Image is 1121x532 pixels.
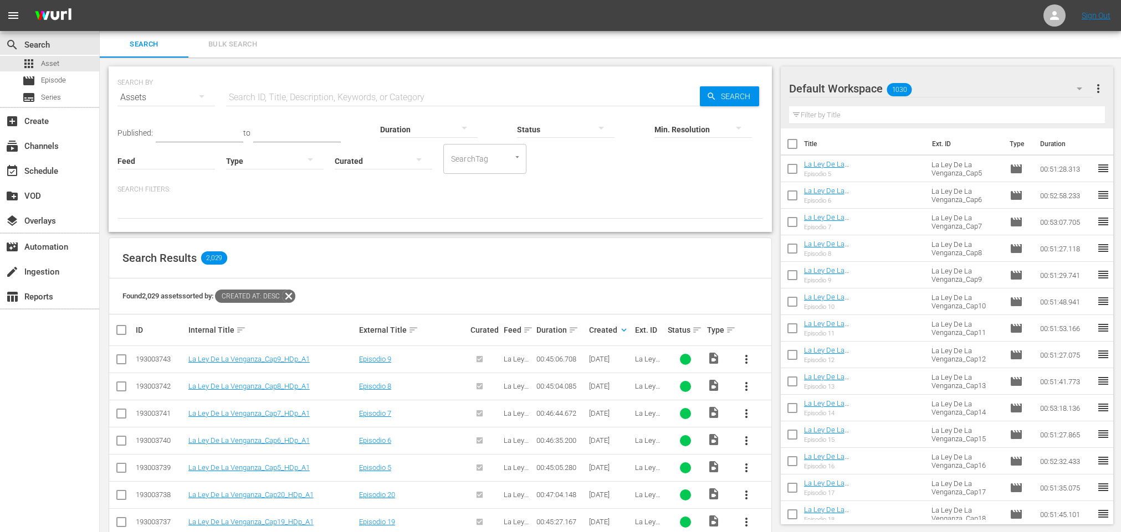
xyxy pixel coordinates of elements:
[536,518,586,526] div: 00:45:27.167
[1036,474,1097,501] td: 00:51:35.075
[536,382,586,390] div: 00:45:04.085
[635,490,662,524] span: La Ley De La Venganza_Cap20
[804,426,887,442] a: La Ley De La Venganza_Cap15_HDp_A1
[504,463,531,497] span: La Ley De La Venganza
[504,409,531,442] span: La Ley De La Venganza
[536,409,586,417] div: 00:46:44.672
[668,323,704,337] div: Status
[1092,75,1105,102] button: more_vert
[1097,454,1110,467] span: reorder
[927,395,1005,421] td: La Ley De La Venganza_Cap14
[1036,182,1097,209] td: 00:52:58.233
[635,409,662,442] span: La Ley De La Venganza_Cap7
[6,115,19,128] span: Create
[536,323,586,337] div: Duration
[243,128,250,137] span: to
[804,213,883,230] a: La Ley De La Venganza_Cap7_HDp_A1
[6,38,19,51] span: Search
[504,382,531,415] span: La Ley De La Venganza
[726,325,736,335] span: sort
[122,251,197,265] span: Search Results
[927,448,1005,474] td: La Ley De La Venganza_Cap16
[804,224,923,231] div: Episodio 7
[1010,428,1023,441] span: Episode
[1010,322,1023,335] span: Episode
[1010,481,1023,494] span: Episode
[1036,315,1097,342] td: 00:51:53.166
[740,380,753,393] span: more_vert
[1097,215,1110,228] span: reorder
[804,128,926,159] th: Title
[1097,481,1110,494] span: reorder
[740,488,753,502] span: more_vert
[804,303,923,311] div: Episodio 10
[804,319,887,336] a: La Ley De La Venganza_Cap11_HDp_A1
[707,406,720,419] span: Video
[927,262,1005,288] td: La Ley De La Venganza_Cap9
[927,288,1005,315] td: La Ley De La Venganza_Cap10
[635,436,662,469] span: La Ley De La Venganza_Cap6
[504,436,531,469] span: La Ley De La Venganza
[1097,348,1110,361] span: reorder
[804,399,887,416] a: La Ley De La Venganza_Cap14_HDp_A1
[6,189,19,203] span: VOD
[1010,375,1023,388] span: Episode
[359,463,391,472] a: Episodio 5
[804,489,923,497] div: Episodio 17
[1010,508,1023,521] span: Episode
[136,355,185,363] div: 193003743
[804,505,887,522] a: La Ley De La Venganza_Cap18_HDp_A1
[136,326,185,334] div: ID
[1097,162,1110,175] span: reorder
[122,292,295,300] span: Found 2,029 assets sorted by:
[136,463,185,472] div: 193003739
[136,409,185,417] div: 193003741
[1097,427,1110,441] span: reorder
[1036,421,1097,448] td: 00:51:27.865
[359,409,391,417] a: Episodio 7
[789,73,1093,104] div: Default Workspace
[804,171,923,178] div: Episodio 5
[1010,454,1023,468] span: Episode
[804,250,923,257] div: Episodio 8
[804,410,923,417] div: Episodio 14
[523,325,533,335] span: sort
[700,86,759,106] button: Search
[927,156,1005,182] td: La Ley De La Venganza_Cap5
[136,490,185,499] div: 193003738
[589,323,632,337] div: Created
[927,315,1005,342] td: La Ley De La Venganza_Cap11
[117,82,215,113] div: Assets
[804,293,887,309] a: La Ley De La Venganza_Cap10_HDp_A1
[1036,448,1097,474] td: 00:52:32.433
[1097,295,1110,308] span: reorder
[804,436,923,443] div: Episodio 15
[188,463,310,472] a: La Ley De La Venganza_Cap5_HDp_A1
[512,152,523,162] button: Open
[236,325,246,335] span: sort
[1097,507,1110,520] span: reorder
[536,490,586,499] div: 00:47:04.148
[707,460,720,473] span: Video
[504,490,531,524] span: La Ley De La Venganza
[804,346,887,363] a: La Ley De La Venganza_Cap12_HDp_A1
[188,436,310,445] a: La Ley De La Venganza_Cap6_HDp_A1
[740,434,753,447] span: more_vert
[707,379,720,392] span: Video
[359,382,391,390] a: Episodio 8
[1036,501,1097,528] td: 00:51:45.101
[359,518,395,526] a: Episodio 19
[6,164,19,178] span: Schedule
[927,182,1005,209] td: La Ley De La Venganza_Cap6
[692,325,702,335] span: sort
[887,78,912,101] span: 1030
[188,518,314,526] a: La Ley De La Venganza_Cap19_HDp_A1
[215,290,282,303] span: Created At: desc
[740,353,753,366] span: more_vert
[733,454,760,481] button: more_vert
[716,86,759,106] span: Search
[1033,128,1100,159] th: Duration
[707,487,720,500] span: Video
[804,197,923,204] div: Episodio 6
[536,463,586,472] div: 00:45:05.280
